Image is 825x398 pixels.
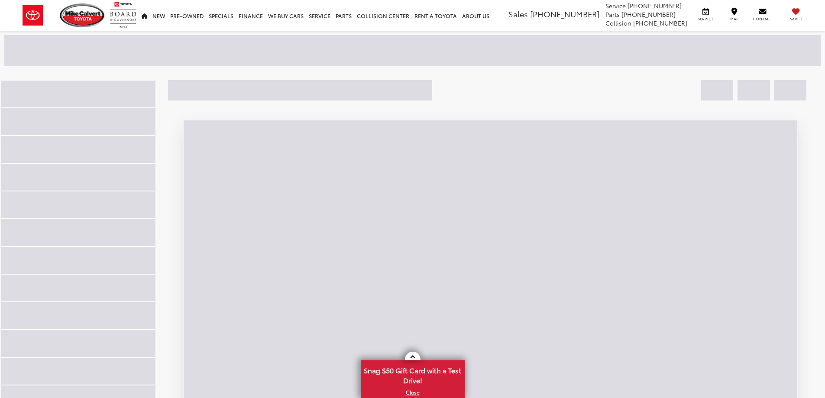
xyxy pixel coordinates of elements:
[605,10,620,19] span: Parts
[696,16,715,22] span: Service
[786,16,806,22] span: Saved
[621,10,676,19] span: [PHONE_NUMBER]
[60,3,106,27] img: Mike Calvert Toyota
[725,16,744,22] span: Map
[753,16,772,22] span: Contact
[530,8,599,19] span: [PHONE_NUMBER]
[605,1,626,10] span: Service
[628,1,682,10] span: [PHONE_NUMBER]
[633,19,687,27] span: [PHONE_NUMBER]
[605,19,631,27] span: Collision
[508,8,528,19] span: Sales
[362,361,464,388] span: Snag $50 Gift Card with a Test Drive!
